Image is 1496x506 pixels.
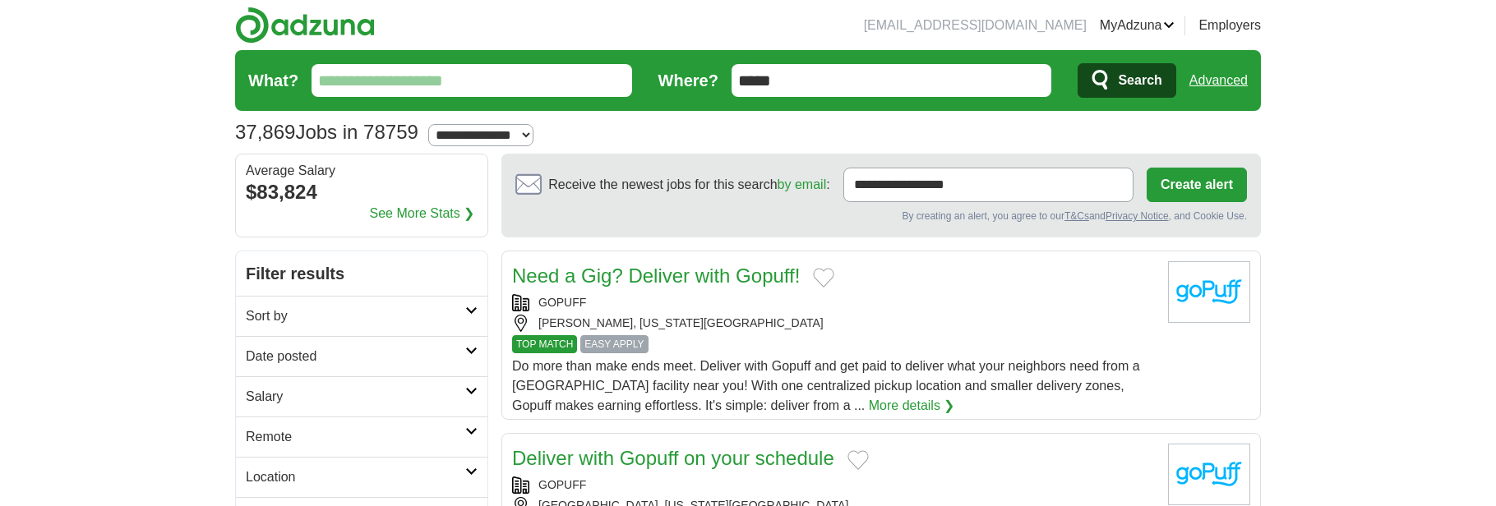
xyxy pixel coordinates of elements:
[236,416,487,457] a: Remote
[1118,64,1161,97] span: Search
[235,117,295,147] span: 37,869
[1168,261,1250,323] img: goPuff logo
[1198,16,1261,35] a: Employers
[236,336,487,376] a: Date posted
[370,204,475,223] a: See More Stats ❯
[236,457,487,497] a: Location
[778,177,827,191] a: by email
[512,447,834,469] a: Deliver with Gopuff on your schedule
[246,177,478,207] div: $83,824
[1168,444,1250,505] img: goPuff logo
[512,335,577,353] span: TOP MATCH
[813,268,834,287] button: Add to favorite jobs
[869,396,955,416] a: More details ❯
[847,450,869,470] button: Add to favorite jobs
[236,376,487,416] a: Salary
[235,121,418,143] h1: Jobs in 78759
[236,296,487,336] a: Sort by
[246,347,465,366] h2: Date posted
[512,264,800,287] a: Need a Gig? Deliver with Gopuff!
[1147,168,1247,202] button: Create alert
[1106,210,1169,222] a: Privacy Notice
[1064,210,1089,222] a: T&Cs
[246,387,465,407] h2: Salary
[538,296,586,309] a: GOPUFF
[246,427,465,447] h2: Remote
[1189,64,1248,97] a: Advanced
[658,68,718,93] label: Where?
[512,359,1140,412] span: Do more than make ends meet. Deliver with Gopuff and get paid to deliver what your neighbors need...
[538,478,586,491] a: GOPUFF
[246,306,465,326] h2: Sort by
[235,7,375,44] img: Adzuna logo
[580,335,648,353] span: EASY APPLY
[864,16,1087,35] li: [EMAIL_ADDRESS][DOMAIN_NAME]
[1078,63,1175,98] button: Search
[246,164,478,177] div: Average Salary
[548,175,829,195] span: Receive the newest jobs for this search :
[515,209,1247,223] div: By creating an alert, you agree to our and , and Cookie Use.
[236,251,487,296] h2: Filter results
[512,315,1155,332] div: [PERSON_NAME], [US_STATE][GEOGRAPHIC_DATA]
[1100,16,1175,35] a: MyAdzuna
[246,467,465,487] h2: Location
[248,68,298,93] label: What?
